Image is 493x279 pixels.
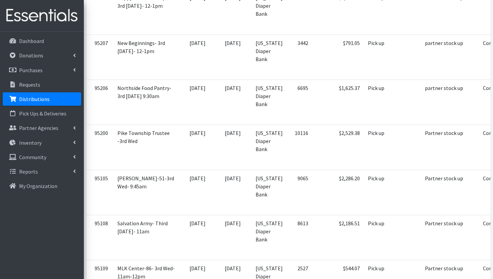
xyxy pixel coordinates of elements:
[3,34,81,48] a: Dashboard
[252,35,287,80] td: [US_STATE] Diaper Bank
[364,35,392,80] td: Pick up
[3,107,81,120] a: Pick Ups & Deliveries
[3,49,81,62] a: Donations
[181,170,214,215] td: [DATE]
[19,96,50,102] p: Distributions
[113,80,181,125] td: Northside Food Pantry- 3rd [DATE] 9:30am
[19,81,40,88] p: Requests
[87,35,113,80] td: 95207
[113,215,181,260] td: Salvation Army- Third [DATE]- 11am
[214,215,252,260] td: [DATE]
[364,125,392,170] td: Pick up
[287,170,312,215] td: 9065
[113,170,181,215] td: [PERSON_NAME]-51-3rd Wed- 9:45am
[3,179,81,193] a: My Organization
[252,215,287,260] td: [US_STATE] Diaper Bank
[287,35,312,80] td: 3442
[87,80,113,125] td: 95206
[312,170,364,215] td: $2,286.20
[181,215,214,260] td: [DATE]
[421,80,479,125] td: partner stock up
[421,35,479,80] td: partner stock up
[3,78,81,91] a: Requests
[19,67,43,74] p: Purchases
[19,52,43,59] p: Donations
[181,35,214,80] td: [DATE]
[312,125,364,170] td: $2,529.38
[287,215,312,260] td: 8613
[19,139,42,146] p: Inventory
[87,125,113,170] td: 95200
[3,136,81,149] a: Inventory
[87,215,113,260] td: 95108
[421,215,479,260] td: Partner stock up
[19,110,66,117] p: Pick Ups & Deliveries
[214,170,252,215] td: [DATE]
[181,80,214,125] td: [DATE]
[3,92,81,106] a: Distributions
[312,215,364,260] td: $2,186.51
[19,38,44,44] p: Dashboard
[19,183,57,189] p: My Organization
[113,35,181,80] td: New Beginnings- 3rd [DATE]- 12-1pm
[3,165,81,178] a: Reports
[214,35,252,80] td: [DATE]
[364,80,392,125] td: Pick up
[19,154,46,160] p: Community
[87,170,113,215] td: 95105
[287,125,312,170] td: 10116
[19,168,38,175] p: Reports
[252,170,287,215] td: [US_STATE] Diaper Bank
[19,125,58,131] p: Partner Agencies
[364,215,392,260] td: Pick up
[287,80,312,125] td: 6695
[3,63,81,77] a: Purchases
[181,125,214,170] td: [DATE]
[312,35,364,80] td: $791.05
[113,125,181,170] td: Pike Township Trustee -3rd Wed
[364,170,392,215] td: Pick up
[214,80,252,125] td: [DATE]
[312,80,364,125] td: $1,625.37
[421,125,479,170] td: Partner stock up
[214,125,252,170] td: [DATE]
[252,80,287,125] td: [US_STATE] Diaper Bank
[421,170,479,215] td: Partner stock up
[3,121,81,135] a: Partner Agencies
[252,125,287,170] td: [US_STATE] Diaper Bank
[3,150,81,164] a: Community
[3,4,81,27] img: HumanEssentials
